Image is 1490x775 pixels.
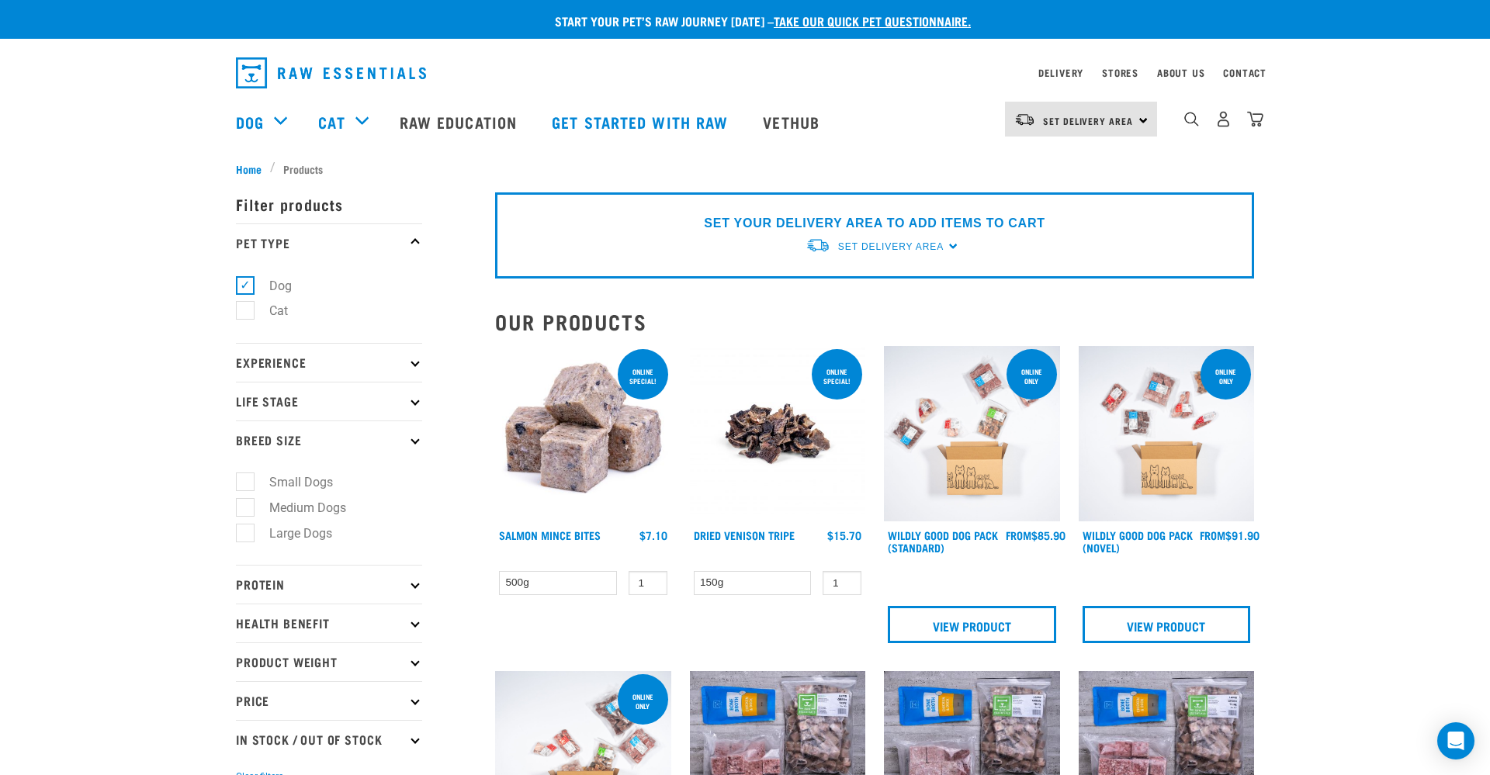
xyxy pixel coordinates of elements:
a: Dried Venison Tripe [694,532,795,538]
img: van-moving.png [1014,112,1035,126]
a: Get started with Raw [536,91,747,153]
div: $15.70 [827,529,861,541]
a: Vethub [747,91,839,153]
p: Life Stage [236,382,422,420]
p: Breed Size [236,420,422,459]
label: Medium Dogs [244,498,352,517]
span: Home [236,161,262,177]
a: take our quick pet questionnaire. [774,17,971,24]
p: Filter products [236,185,422,223]
div: $85.90 [1006,529,1066,541]
label: Cat [244,301,294,320]
img: home-icon-1@2x.png [1184,112,1199,126]
a: View Product [888,606,1056,643]
h2: Our Products [495,310,1254,334]
img: Dog Novel 0 2sec [1079,346,1255,522]
div: Online Only [1007,360,1057,393]
a: Cat [318,110,345,133]
div: ONLINE SPECIAL! [618,360,668,393]
a: Salmon Mince Bites [499,532,601,538]
img: Raw Essentials Logo [236,57,426,88]
a: Wildly Good Dog Pack (Standard) [888,532,998,550]
div: $7.10 [639,529,667,541]
a: Home [236,161,270,177]
p: Experience [236,343,422,382]
div: Online Only [1201,360,1251,393]
p: Health Benefit [236,604,422,642]
img: Dried Vension Tripe 1691 [690,346,866,522]
a: View Product [1083,606,1251,643]
div: Open Intercom Messenger [1437,722,1474,759]
span: Set Delivery Area [838,241,944,252]
p: Pet Type [236,223,422,262]
div: ONLINE SPECIAL! [812,360,862,393]
a: Delivery [1038,70,1083,75]
span: FROM [1006,532,1031,538]
img: Dog 0 2sec [884,346,1060,522]
img: user.png [1215,111,1232,127]
label: Large Dogs [244,524,338,543]
nav: breadcrumbs [236,161,1254,177]
a: Dog [236,110,264,133]
p: Price [236,681,422,720]
a: Wildly Good Dog Pack (Novel) [1083,532,1193,550]
img: home-icon@2x.png [1247,111,1263,127]
nav: dropdown navigation [223,51,1266,95]
a: About Us [1157,70,1204,75]
div: $91.90 [1200,529,1260,541]
p: Protein [236,565,422,604]
span: Set Delivery Area [1043,118,1133,123]
a: Raw Education [384,91,536,153]
p: In Stock / Out Of Stock [236,720,422,759]
div: Online Only [618,685,668,718]
p: Product Weight [236,642,422,681]
span: FROM [1200,532,1225,538]
input: 1 [823,571,861,595]
label: Small Dogs [244,472,339,492]
img: 1141 Salmon Mince 01 [495,346,671,522]
a: Contact [1223,70,1266,75]
p: SET YOUR DELIVERY AREA TO ADD ITEMS TO CART [704,214,1045,233]
img: van-moving.png [806,237,830,254]
label: Dog [244,276,298,296]
a: Stores [1102,70,1138,75]
input: 1 [629,571,667,595]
